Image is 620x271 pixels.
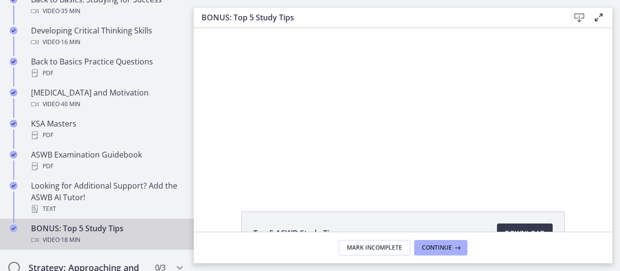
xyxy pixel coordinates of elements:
span: · 16 min [60,36,80,48]
div: [MEDICAL_DATA] and Motivation [31,87,182,110]
i: Completed [10,224,17,232]
div: BONUS: Top 5 Study Tips [31,223,182,246]
button: Continue [414,240,467,255]
iframe: Video Lesson [194,28,612,189]
div: Video [31,36,182,48]
span: Mark Incomplete [347,244,402,252]
i: Completed [10,151,17,159]
i: Completed [10,120,17,128]
div: PDF [31,160,182,172]
i: Completed [10,58,17,65]
h3: BONUS: Top 5 Study Tips [201,12,554,23]
div: Video [31,98,182,110]
div: Text [31,203,182,215]
a: Download [497,223,553,243]
button: Mark Incomplete [339,240,410,255]
i: Completed [10,89,17,96]
span: Download [505,227,545,239]
div: KSA Masters [31,118,182,141]
span: · 18 min [60,234,80,246]
div: Looking for Additional Support? Add the ASWB AI Tutor! [31,180,182,215]
div: Video [31,234,182,246]
div: Back to Basics Practice Questions [31,56,182,79]
i: Completed [10,27,17,34]
span: · 40 min [60,98,80,110]
span: Continue [422,244,452,252]
div: PDF [31,67,182,79]
div: Developing Critical Thinking Skills [31,25,182,48]
span: · 35 min [60,5,80,17]
i: Completed [10,182,17,190]
div: ASWB Examination Guidebook [31,149,182,172]
span: Top 5 ASWB Study Tips [253,227,338,239]
div: Video [31,5,182,17]
div: PDF [31,129,182,141]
